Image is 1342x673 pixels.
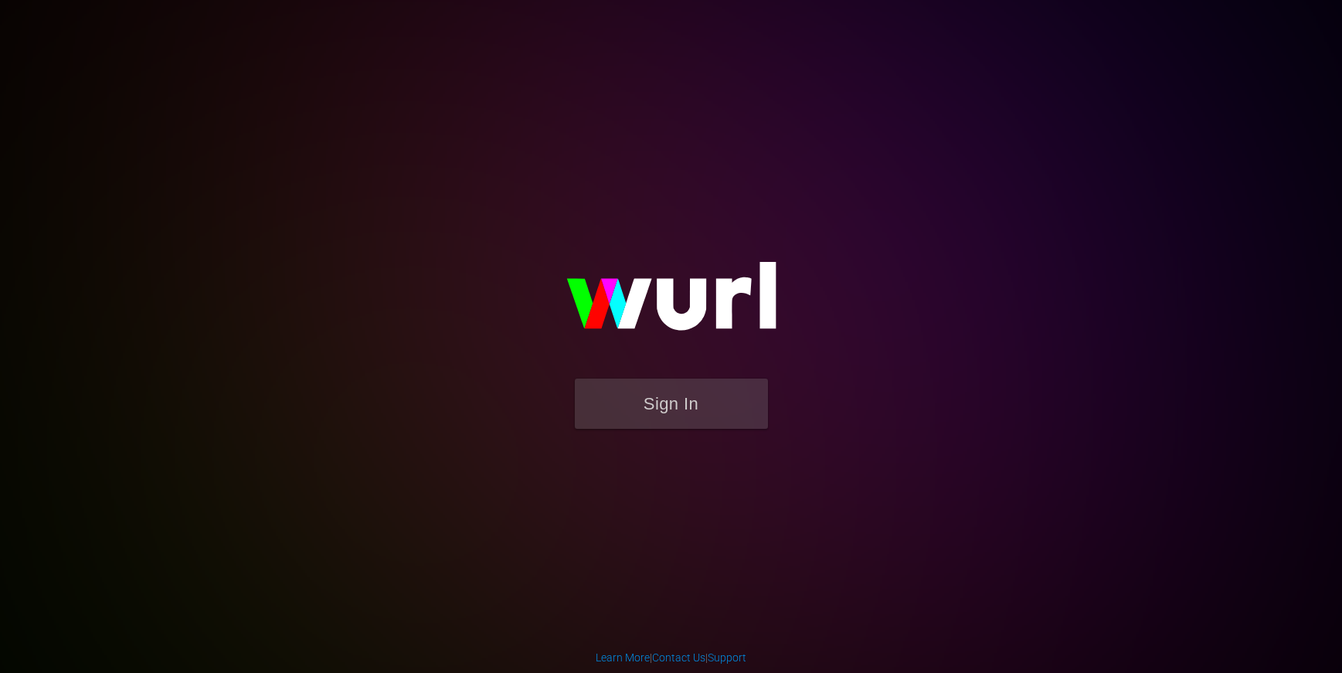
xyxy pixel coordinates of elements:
div: | | [596,650,746,665]
a: Contact Us [652,651,705,664]
img: wurl-logo-on-black-223613ac3d8ba8fe6dc639794a292ebdb59501304c7dfd60c99c58986ef67473.svg [517,229,826,379]
button: Sign In [575,379,768,429]
a: Support [708,651,746,664]
a: Learn More [596,651,650,664]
